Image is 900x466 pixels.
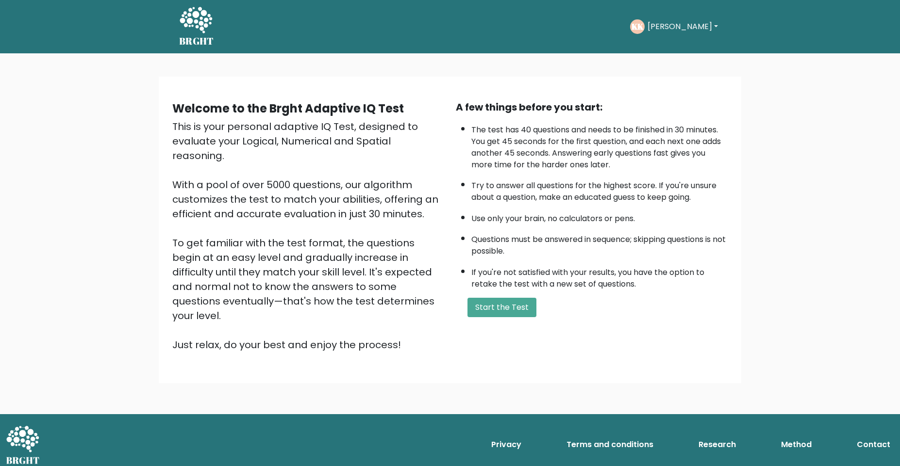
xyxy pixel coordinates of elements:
[179,35,214,47] h5: BRGHT
[467,298,536,317] button: Start the Test
[471,208,728,225] li: Use only your brain, no calculators or pens.
[172,119,444,352] div: This is your personal adaptive IQ Test, designed to evaluate your Logical, Numerical and Spatial ...
[471,119,728,171] li: The test has 40 questions and needs to be finished in 30 minutes. You get 45 seconds for the firs...
[179,4,214,49] a: BRGHT
[563,435,657,454] a: Terms and conditions
[777,435,816,454] a: Method
[695,435,740,454] a: Research
[471,262,728,290] li: If you're not satisfied with your results, you have the option to retake the test with a new set ...
[471,229,728,257] li: Questions must be answered in sequence; skipping questions is not possible.
[632,21,644,32] text: KK
[172,100,404,116] b: Welcome to the Brght Adaptive IQ Test
[456,100,728,114] div: A few things before you start:
[471,175,728,203] li: Try to answer all questions for the highest score. If you're unsure about a question, make an edu...
[853,435,894,454] a: Contact
[645,20,721,33] button: [PERSON_NAME]
[487,435,525,454] a: Privacy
